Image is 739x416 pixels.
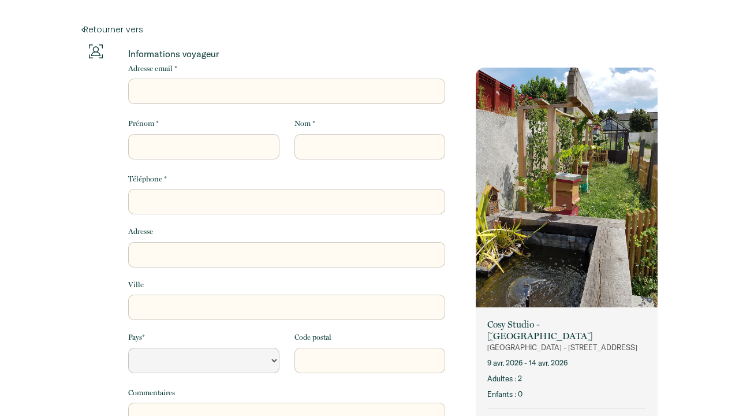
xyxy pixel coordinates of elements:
[487,319,646,342] p: Cosy Studio - [GEOGRAPHIC_DATA]
[128,226,153,237] label: Adresse
[487,342,646,353] p: [GEOGRAPHIC_DATA] - [STREET_ADDRESS]
[128,348,279,373] select: Default select example
[487,358,646,369] p: 9 avr. 2026 - 14 avr. 2026
[294,118,315,129] label: Nom *
[81,23,658,36] a: Retourner vers
[128,332,145,343] label: Pays
[487,373,646,384] p: Adultes : 2
[128,118,159,129] label: Prénom *
[128,173,167,185] label: Téléphone *
[128,48,445,60] p: Informations voyageur
[487,389,646,400] p: Enfants : 0
[128,279,144,291] label: Ville
[476,68,658,310] img: rental-image
[128,63,177,75] label: Adresse email *
[294,332,331,343] label: Code postal
[128,387,175,399] label: Commentaires
[89,44,103,58] img: guests-info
